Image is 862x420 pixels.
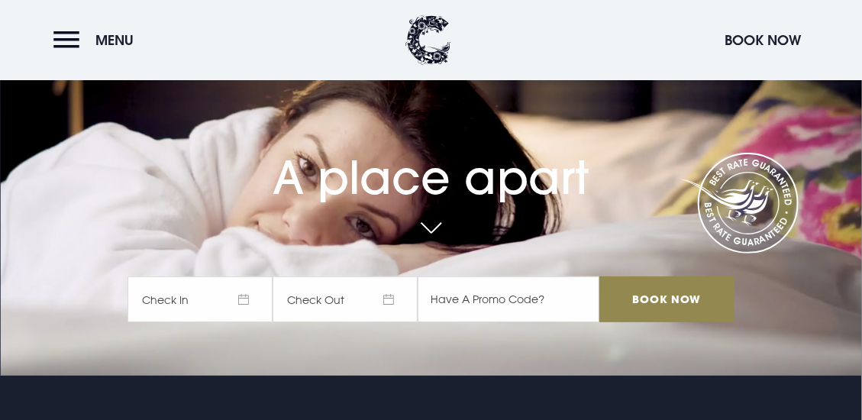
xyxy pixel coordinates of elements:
[273,276,418,322] span: Check Out
[599,276,734,322] input: Book Now
[128,276,273,322] span: Check In
[128,124,734,205] h1: A place apart
[53,24,141,57] button: Menu
[95,31,134,49] span: Menu
[418,276,599,322] input: Have A Promo Code?
[717,24,809,57] button: Book Now
[405,15,451,65] img: Clandeboye Lodge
